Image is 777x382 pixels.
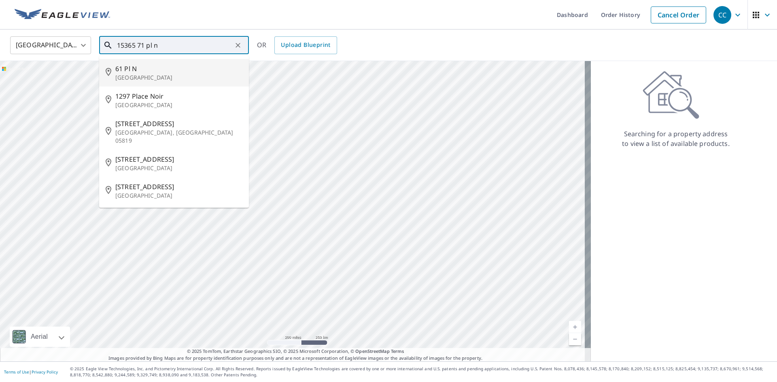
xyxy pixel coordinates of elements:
a: Current Level 5, Zoom In [569,321,581,333]
p: | [4,369,58,374]
a: OpenStreetMap [355,348,389,354]
img: EV Logo [15,9,110,21]
span: © 2025 TomTom, Earthstar Geographics SIO, © 2025 Microsoft Corporation, © [187,348,404,355]
p: Searching for a property address to view a list of available products. [622,129,730,148]
p: [GEOGRAPHIC_DATA] [115,101,242,109]
div: Aerial [28,327,50,347]
span: [STREET_ADDRESS] [115,182,242,192]
div: CC [713,6,731,24]
p: [GEOGRAPHIC_DATA] [115,192,242,200]
span: Upload Blueprint [281,40,330,50]
input: Search by address or latitude-longitude [117,34,232,57]
button: Clear [232,40,244,51]
span: [STREET_ADDRESS] [115,119,242,129]
span: [STREET_ADDRESS] [115,154,242,164]
div: [GEOGRAPHIC_DATA] [10,34,91,57]
a: Current Level 5, Zoom Out [569,333,581,345]
p: [GEOGRAPHIC_DATA] [115,164,242,172]
p: © 2025 Eagle View Technologies, Inc. and Pictometry International Corp. All Rights Reserved. Repo... [70,366,773,378]
a: Cancel Order [651,6,706,23]
div: OR [257,36,337,54]
a: Terms of Use [4,369,29,375]
p: [GEOGRAPHIC_DATA], [GEOGRAPHIC_DATA] 05819 [115,129,242,145]
p: [GEOGRAPHIC_DATA] [115,74,242,82]
div: Aerial [10,327,70,347]
a: Upload Blueprint [274,36,337,54]
span: 1297 Place Noir [115,91,242,101]
a: Terms [391,348,404,354]
span: 61 Pl N [115,64,242,74]
a: Privacy Policy [32,369,58,375]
